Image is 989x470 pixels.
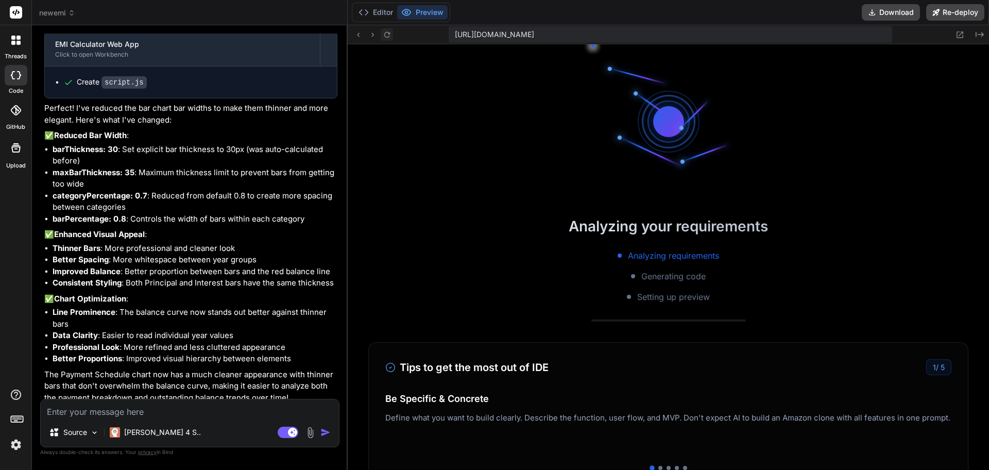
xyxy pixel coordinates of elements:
strong: Improved Balance [53,266,121,276]
span: privacy [138,449,157,455]
strong: categoryPercentage: 0.7 [53,191,147,200]
li: : More refined and less cluttered appearance [53,342,337,354]
strong: Thinner Bars [53,243,100,253]
strong: barThickness: 30 [53,144,118,154]
img: Pick Models [90,428,99,437]
li: : Maximum thickness limit to prevent bars from getting too wide [53,167,337,190]
strong: Better Spacing [53,255,109,264]
li: : More professional and cleaner look [53,243,337,255]
div: EMI Calculator Web App [55,39,310,49]
strong: barPercentage: 0.8 [53,214,126,224]
strong: Data Clarity [53,330,98,340]
strong: Chart Optimization [54,294,126,304]
p: ✅ : [44,229,337,241]
p: [PERSON_NAME] 4 S.. [124,427,201,438]
h4: Be Specific & Concrete [385,392,951,406]
li: : The balance curve now stands out better against thinner bars [53,307,337,330]
span: Setting up preview [637,291,710,303]
label: code [9,87,23,95]
strong: Enhanced Visual Appeal [54,229,145,239]
li: : Reduced from default 0.8 to create more spacing between categories [53,190,337,213]
div: / [926,359,951,375]
button: Download [862,4,920,21]
strong: Line Prominence [53,307,115,317]
div: Click to open Workbench [55,51,310,59]
label: GitHub [6,123,25,131]
span: 1 [933,363,936,372]
p: The Payment Schedule chart now has a much cleaner appearance with thinner bars that don't overwhe... [44,369,337,404]
li: : Improved visual hierarchy between elements [53,353,337,365]
strong: Reduced Bar Width [54,130,127,140]
img: icon [320,427,331,438]
strong: Consistent Styling [53,278,122,288]
li: : Both Principal and Interest bars have the same thickness [53,277,337,289]
button: Preview [397,5,448,20]
img: settings [7,436,25,454]
span: Generating code [641,270,706,282]
strong: Professional Look [53,342,120,352]
h3: Tips to get the most out of IDE [385,360,549,375]
strong: Better Proportions [53,354,122,363]
li: : Set explicit bar thickness to 30px (was auto-calculated before) [53,144,337,167]
p: Perfect! I've reduced the bar chart bar widths to make them thinner and more elegant. Here's what... [44,103,337,126]
img: attachment [304,427,316,439]
p: Always double-check its answers. Your in Bind [40,447,339,457]
p: ✅ : [44,293,337,305]
li: : Easier to read individual year values [53,330,337,342]
button: EMI Calculator Web AppClick to open Workbench [45,32,320,66]
span: [URL][DOMAIN_NAME] [455,29,534,40]
strong: maxBarThickness: 35 [53,167,134,177]
button: Editor [354,5,397,20]
label: Upload [6,161,26,170]
span: Analyzing requirements [628,249,719,262]
li: : More whitespace between year groups [53,254,337,266]
span: newemi [39,8,75,18]
code: script.js [101,76,147,89]
p: ✅ : [44,130,337,142]
li: : Controls the width of bars within each category [53,213,337,225]
li: : Better proportion between bars and the red balance line [53,266,337,278]
span: 5 [941,363,945,372]
img: Claude 4 Sonnet [110,427,120,438]
button: Re-deploy [926,4,984,21]
div: Create [77,77,147,88]
h2: Analyzing your requirements [348,215,989,237]
p: Source [63,427,87,438]
label: threads [5,52,27,61]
